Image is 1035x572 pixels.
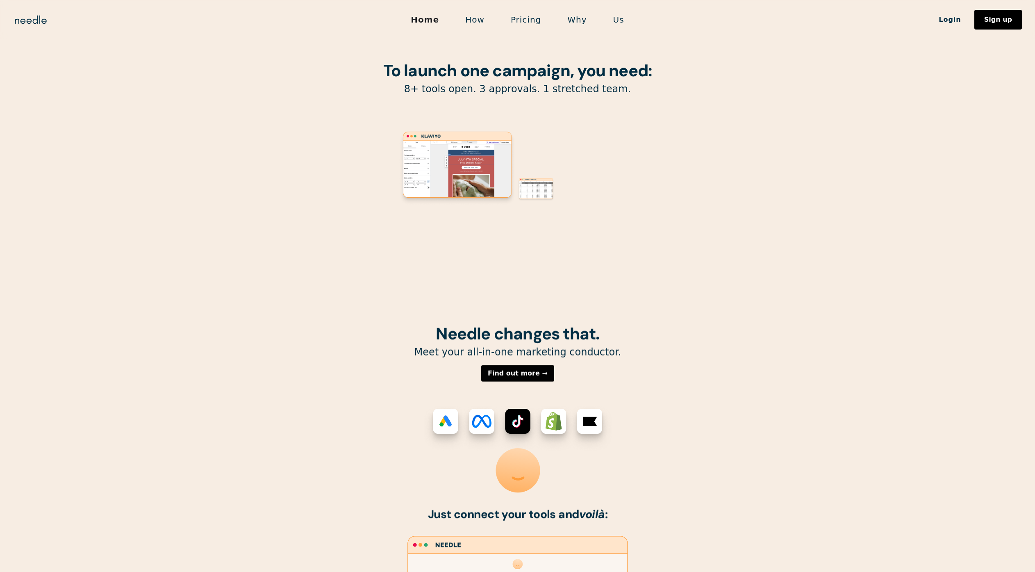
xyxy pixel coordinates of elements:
[309,83,727,96] p: 8+ tools open. 3 approvals. 1 stretched team.
[554,11,600,28] a: Why
[428,506,607,522] strong: Just connect your tools and :
[309,346,727,359] p: Meet your all-in-one marketing conductor.
[481,365,554,382] a: Find out more →
[974,10,1022,30] a: Sign up
[498,11,554,28] a: Pricing
[398,11,452,28] a: Home
[383,60,652,81] strong: To launch one campaign, you need:
[926,13,974,27] a: Login
[579,506,605,522] em: voilà
[984,16,1012,23] div: Sign up
[488,370,548,377] div: Find out more →
[452,11,498,28] a: How
[600,11,637,28] a: Us
[436,323,599,344] strong: Needle changes that.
